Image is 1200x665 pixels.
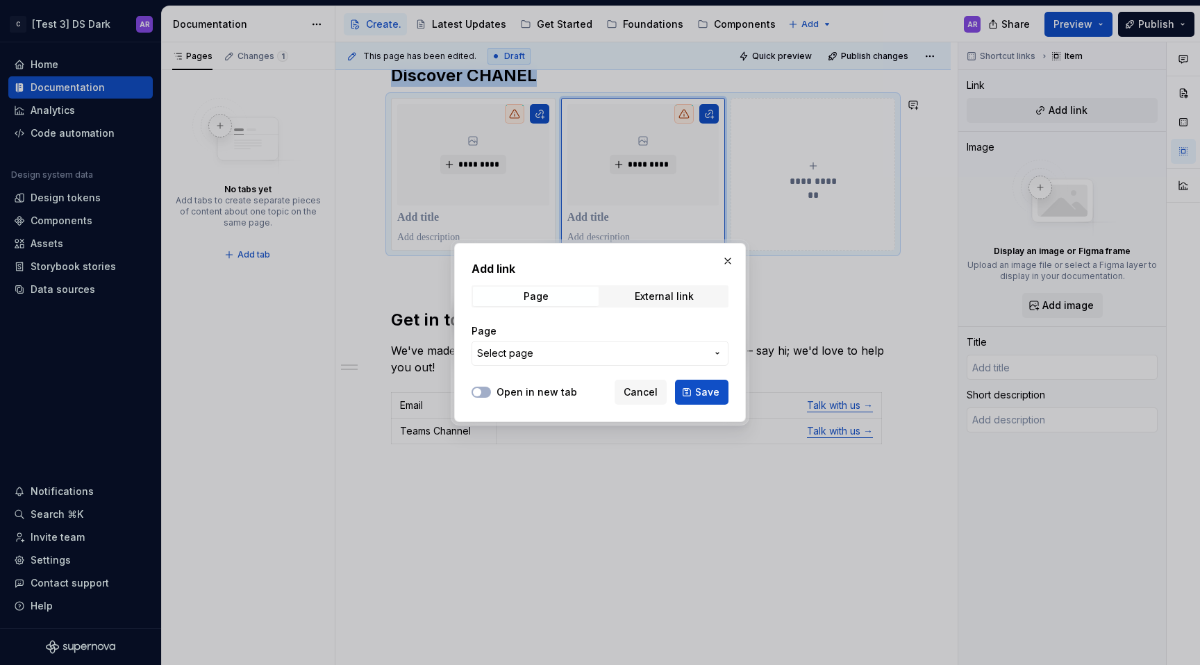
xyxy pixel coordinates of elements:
label: Open in new tab [497,385,577,399]
span: Save [695,385,719,399]
span: Cancel [624,385,658,399]
span: Select page [477,346,533,360]
button: Select page [472,341,728,366]
label: Page [472,324,497,338]
div: External link [635,291,694,302]
button: Save [675,380,728,405]
h2: Add link [472,260,728,277]
button: Cancel [615,380,667,405]
div: Page [524,291,549,302]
